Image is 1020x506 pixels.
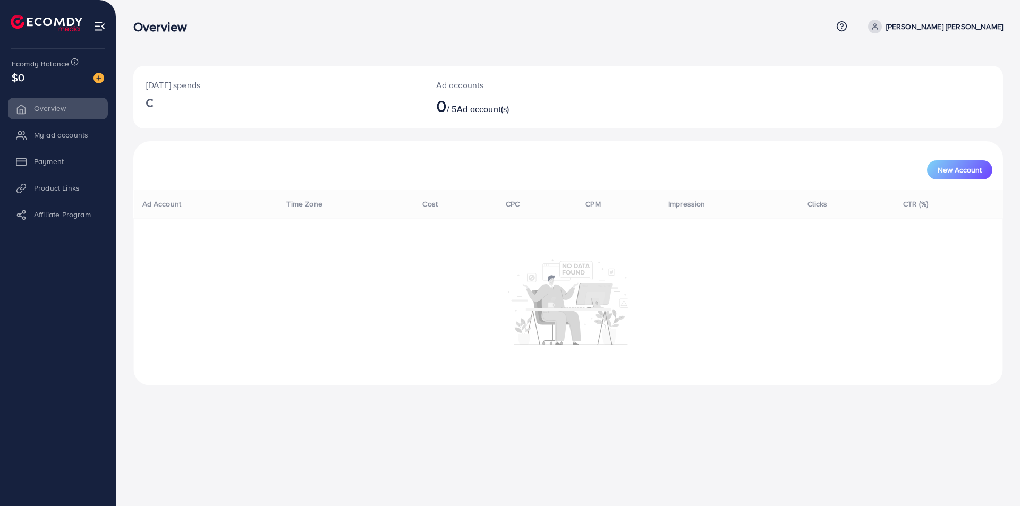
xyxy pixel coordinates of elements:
[93,20,106,32] img: menu
[436,93,447,118] span: 0
[457,103,509,115] span: Ad account(s)
[133,19,195,35] h3: Overview
[12,58,69,69] span: Ecomdy Balance
[436,79,628,91] p: Ad accounts
[864,20,1003,33] a: [PERSON_NAME] [PERSON_NAME]
[436,96,628,116] h2: / 5
[93,73,104,83] img: image
[938,166,982,174] span: New Account
[12,70,24,85] span: $0
[927,160,992,179] button: New Account
[886,20,1003,33] p: [PERSON_NAME] [PERSON_NAME]
[146,79,411,91] p: [DATE] spends
[11,15,82,31] img: logo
